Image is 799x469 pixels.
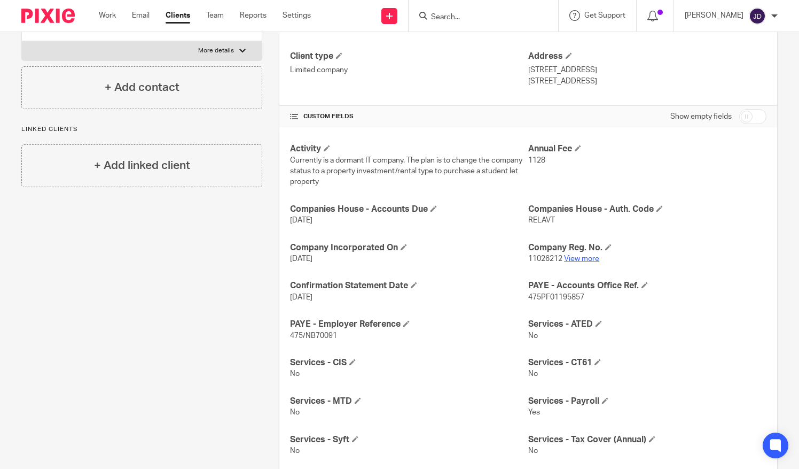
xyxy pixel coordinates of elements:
h4: Company Reg. No. [528,242,766,253]
span: Get Support [584,12,625,19]
h4: Companies House - Accounts Due [290,204,528,215]
span: [DATE] [290,294,312,301]
a: Team [206,10,224,21]
label: Show empty fields [670,111,732,122]
p: Limited company [290,65,528,75]
p: More details [198,47,234,55]
h4: + Add linked client [94,157,190,174]
span: RELAVT [528,217,555,224]
h4: PAYE - Employer Reference [290,319,528,330]
h4: + Add contact [105,79,179,96]
h4: Address [528,51,766,62]
h4: Services - MTD [290,396,528,407]
span: Yes [528,409,540,416]
span: No [290,447,300,455]
h4: Company Incorporated On [290,242,528,253]
h4: Services - CIS [290,357,528,368]
h4: Annual Fee [528,143,766,155]
span: 11026212 [528,255,562,263]
h4: CUSTOM FIELDS [290,112,528,121]
span: No [528,332,538,340]
a: Work [99,10,116,21]
h4: Activity [290,143,528,155]
a: Clients [166,10,190,21]
span: No [290,370,300,378]
span: No [528,447,538,455]
span: 475/NB70091 [290,332,337,340]
span: 1128 [528,157,545,164]
span: [DATE] [290,255,312,263]
span: Currently is a dormant IT company. The plan is to change the company status to a property investm... [290,157,522,186]
a: View more [564,255,599,263]
span: [DATE] [290,217,312,224]
h4: Services - Payroll [528,396,766,407]
h4: Services - Tax Cover (Annual) [528,434,766,445]
p: [PERSON_NAME] [685,10,743,21]
span: 475PF01195857 [528,294,584,301]
h4: Client type [290,51,528,62]
p: [STREET_ADDRESS] [528,65,766,75]
img: Pixie [21,9,75,23]
a: Settings [283,10,311,21]
a: Email [132,10,150,21]
h4: Companies House - Auth. Code [528,204,766,215]
p: [STREET_ADDRESS] [528,76,766,87]
img: svg%3E [749,7,766,25]
h4: PAYE - Accounts Office Ref. [528,280,766,291]
p: Linked clients [21,125,262,134]
span: No [290,409,300,416]
h4: Confirmation Statement Date [290,280,528,291]
input: Search [430,13,526,22]
a: Reports [240,10,267,21]
h4: Services - ATED [528,319,766,330]
h4: Services - CT61 [528,357,766,368]
h4: Services - Syft [290,434,528,445]
span: No [528,370,538,378]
